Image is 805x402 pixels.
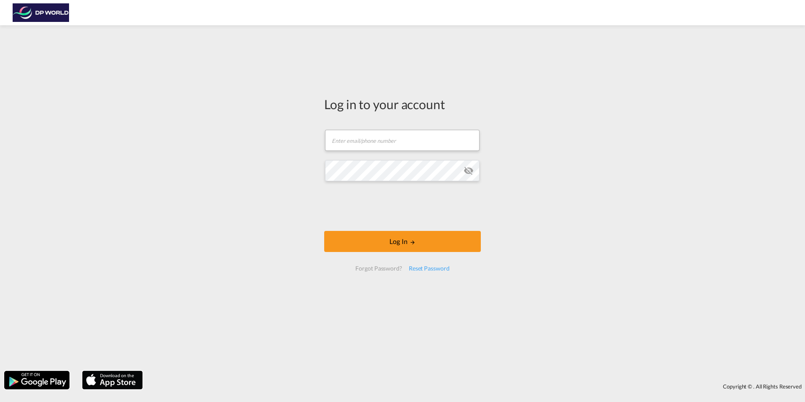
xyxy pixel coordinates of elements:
[352,261,405,276] div: Forgot Password?
[325,130,480,151] input: Enter email/phone number
[339,190,466,222] iframe: reCAPTCHA
[464,166,474,176] md-icon: icon-eye-off
[147,379,805,394] div: Copyright © . All Rights Reserved
[13,3,69,22] img: c08ca190194411f088ed0f3ba295208c.png
[324,95,481,113] div: Log in to your account
[405,261,453,276] div: Reset Password
[324,231,481,252] button: LOGIN
[3,370,70,390] img: google.png
[81,370,144,390] img: apple.png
